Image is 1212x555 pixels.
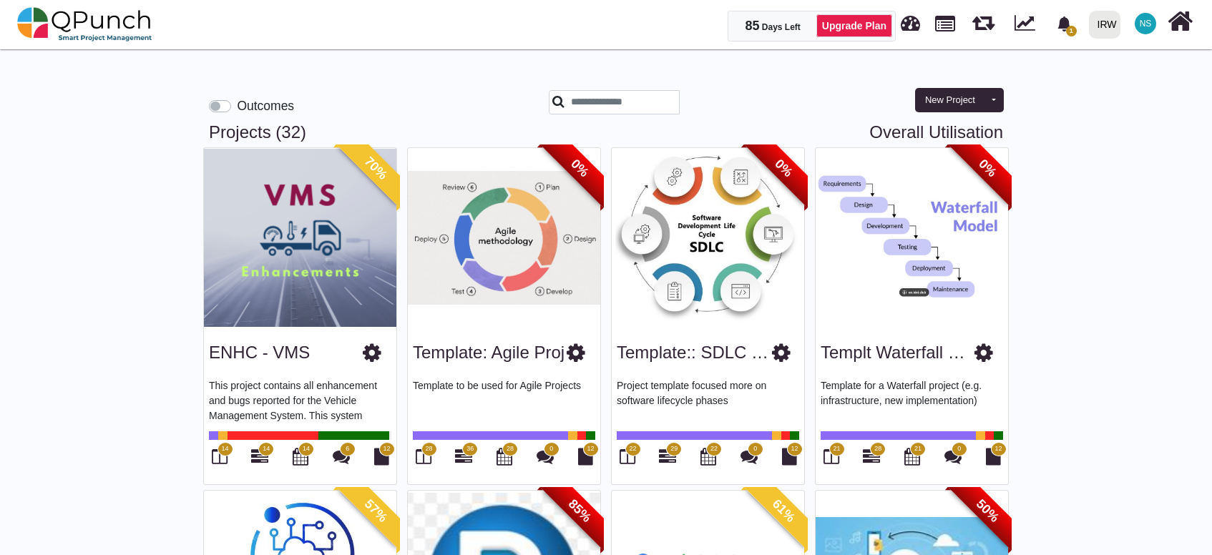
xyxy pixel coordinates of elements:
span: 6 [346,444,349,454]
span: 12 [587,444,594,454]
span: 0 [957,444,961,454]
span: 28 [507,444,514,454]
span: 28 [425,444,432,454]
span: Days Left [762,22,801,32]
i: Board [212,448,228,465]
h3: Template: Agile Proj [413,343,565,363]
a: bell fill1 [1048,1,1083,46]
h3: Templt Waterfall Pro [821,343,974,363]
p: Project template focused more on software lifecycle phases [617,378,799,421]
a: ENHC - VMS [209,343,310,362]
span: 14 [263,444,270,454]
i: Home [1168,8,1193,35]
i: Document Library [374,448,389,465]
i: Board [416,448,431,465]
span: 0% [744,129,824,208]
a: 36 [455,453,472,465]
i: Calendar [497,448,512,465]
span: 28 [874,444,881,454]
span: 14 [303,444,310,454]
i: Calendar [293,448,308,465]
button: New Project [915,88,985,112]
h3: Template:: SDLC Proj [617,343,772,363]
span: 50% [948,471,1027,551]
h3: ENHC - VMS [209,343,310,363]
i: Punch Discussions [741,448,758,465]
p: Template for a Waterfall project (e.g. infrastructure, new implementation) [821,378,1003,421]
a: 29 [659,453,676,465]
span: 57% [336,471,416,551]
i: Gantt [659,448,676,465]
span: NS [1140,19,1152,28]
i: Punch Discussions [944,448,962,465]
i: Document Library [782,448,797,465]
span: 36 [466,444,474,454]
span: 0 [753,444,757,454]
svg: bell fill [1057,16,1072,31]
span: 14 [221,444,228,454]
label: Outcomes [237,97,294,115]
span: 0% [948,129,1027,208]
i: Calendar [904,448,920,465]
span: 21 [914,444,922,454]
i: Document Library [986,448,1001,465]
i: Gantt [455,448,472,465]
span: 22 [629,444,636,454]
a: Template: Agile Proj [413,343,565,362]
i: Board [620,448,635,465]
span: 29 [670,444,678,454]
i: Gantt [863,448,880,465]
span: Dashboard [901,9,920,30]
a: NS [1126,1,1165,46]
span: 85% [540,471,620,551]
span: Projects [935,9,955,31]
a: 14 [251,453,268,465]
span: 70% [336,129,416,208]
a: Overall Utilisation [869,122,1003,143]
span: 1 [1066,26,1077,36]
span: 12 [994,444,1002,454]
span: 61% [744,471,824,551]
span: 12 [383,444,390,454]
span: Releases [972,7,994,31]
span: 22 [710,444,718,454]
div: Dynamic Report [1007,1,1048,48]
span: 85 [745,19,759,33]
i: Punch Discussions [537,448,554,465]
h3: Projects (32) [209,122,1003,143]
i: Board [824,448,839,465]
div: IRW [1098,12,1117,37]
div: Notification [1052,11,1077,36]
span: 0 [549,444,553,454]
a: Template:: SDLC Proj [617,343,782,362]
img: qpunch-sp.fa6292f.png [17,3,152,46]
span: Nadeem Sheikh [1135,13,1156,34]
span: 0% [540,129,620,208]
span: 21 [833,444,840,454]
a: 28 [863,453,880,465]
i: Calendar [700,448,716,465]
span: 12 [791,444,798,454]
i: Document Library [578,448,593,465]
p: This project contains all enhancement and bugs reported for the Vehicle Management System. This s... [209,378,391,421]
a: IRW [1083,1,1126,48]
a: Upgrade Plan [816,14,892,37]
i: Punch Discussions [333,448,350,465]
a: Templt Waterfall Pro [821,343,974,362]
p: Template to be used for Agile Projects [413,378,595,421]
i: Gantt [251,448,268,465]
